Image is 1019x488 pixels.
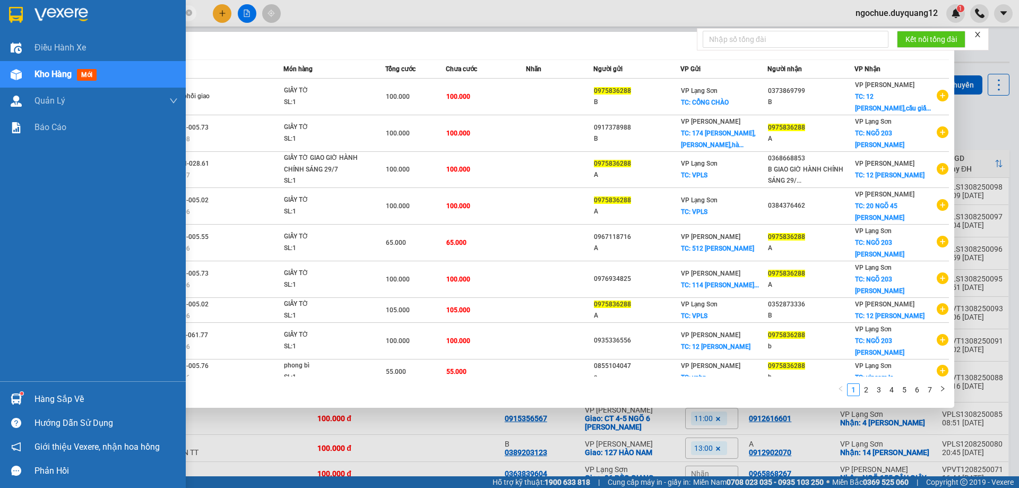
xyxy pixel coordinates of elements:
[386,202,410,210] span: 100.000
[681,160,718,167] span: VP Lạng Sơn
[768,97,854,108] div: B
[768,243,854,254] div: A
[937,365,948,376] span: plus-circle
[768,310,854,321] div: B
[937,303,948,315] span: plus-circle
[284,152,364,175] div: GIẤY TỜ GIAO GIỜ HÀNH CHÍNH SÁNG 29/7
[937,334,948,346] span: plus-circle
[974,31,981,38] span: close
[937,236,948,247] span: plus-circle
[681,281,759,289] span: TC: 114 [PERSON_NAME]...
[681,362,740,370] span: VP [PERSON_NAME]
[681,130,756,149] span: TC: 174 [PERSON_NAME],[PERSON_NAME],hà...
[34,69,72,79] span: Kho hàng
[446,337,470,345] span: 100.000
[855,239,904,258] span: TC: NGÕ 203 [PERSON_NAME]
[446,65,477,73] span: Chưa cước
[284,279,364,291] div: SL: 1
[385,65,416,73] span: Tổng cước
[386,337,410,345] span: 100.000
[681,233,740,241] span: VP [PERSON_NAME]
[34,391,178,407] div: Hàng sắp về
[847,383,860,396] li: 1
[34,415,178,431] div: Hướng dẫn sử dụng
[446,202,470,210] span: 100.000
[594,169,680,181] div: A
[855,191,914,198] span: VP [PERSON_NAME]
[594,372,680,383] div: a
[446,239,467,246] span: 65.000
[386,276,410,283] span: 100.000
[855,130,904,149] span: TC: NGÕ 203 [PERSON_NAME]
[768,362,805,370] span: 0975836288
[594,97,680,108] div: B
[446,166,470,173] span: 100.000
[873,383,885,396] li: 3
[885,383,898,396] li: 4
[898,383,911,396] li: 5
[284,122,364,133] div: GIẤY TỜ
[768,331,805,339] span: 0975836288
[593,65,623,73] span: Người gửi
[681,208,707,216] span: TC: VPLS
[284,329,364,341] div: GIẤY TỜ
[386,368,406,375] span: 55.000
[681,343,750,350] span: TC: 12 [PERSON_NAME]
[855,118,892,125] span: VP Lạng Sơn
[284,231,364,243] div: GIẤY TỜ
[284,310,364,322] div: SL: 1
[386,239,406,246] span: 65.000
[937,126,948,138] span: plus-circle
[9,7,23,23] img: logo-vxr
[768,133,854,144] div: A
[284,360,364,372] div: phong bì
[768,200,854,211] div: 0384376462
[873,384,885,396] a: 3
[446,93,470,100] span: 100.000
[855,312,925,320] span: TC: 12 [PERSON_NAME]
[924,384,936,396] a: 7
[446,368,467,375] span: 55.000
[11,442,21,452] span: notification
[937,90,948,101] span: plus-circle
[834,383,847,396] button: left
[446,130,470,137] span: 100.000
[594,232,680,243] div: 0967118716
[768,153,854,164] div: 0368668853
[855,160,914,167] span: VP [PERSON_NAME]
[386,93,410,100] span: 100.000
[34,94,65,107] span: Quản Lý
[768,279,854,290] div: A
[855,202,904,221] span: TC: 20 NGÕ 45 [PERSON_NAME]
[77,69,97,81] span: mới
[937,272,948,284] span: plus-circle
[594,87,631,95] span: 0975836288
[594,310,680,321] div: A
[186,10,192,16] span: close-circle
[905,33,957,45] span: Kết nối tổng đài
[681,118,740,125] span: VP [PERSON_NAME]
[594,335,680,346] div: 0935336556
[939,386,946,392] span: right
[681,331,740,339] span: VP [PERSON_NAME]
[284,243,364,254] div: SL: 1
[834,383,847,396] li: Previous Page
[284,372,364,383] div: SL: 1
[284,97,364,108] div: SL: 1
[768,299,854,310] div: 0352873336
[526,65,541,73] span: Nhãn
[284,341,364,353] div: SL: 1
[681,99,729,106] span: TC: CỔNG CHÀO
[284,85,364,97] div: GIẤY TỜ
[681,301,718,308] span: VP Lạng Sơn
[11,42,22,54] img: warehouse-icon
[169,97,178,105] span: down
[855,264,892,271] span: VP Lạng Sơn
[11,393,22,405] img: warehouse-icon
[681,87,718,95] span: VP Lạng Sơn
[855,337,904,356] span: TC: NGÕ 203 [PERSON_NAME]
[855,362,892,370] span: VP Lạng Sơn
[855,301,914,308] span: VP [PERSON_NAME]
[386,306,410,314] span: 105.000
[152,91,232,102] div: Chưa điều phối giao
